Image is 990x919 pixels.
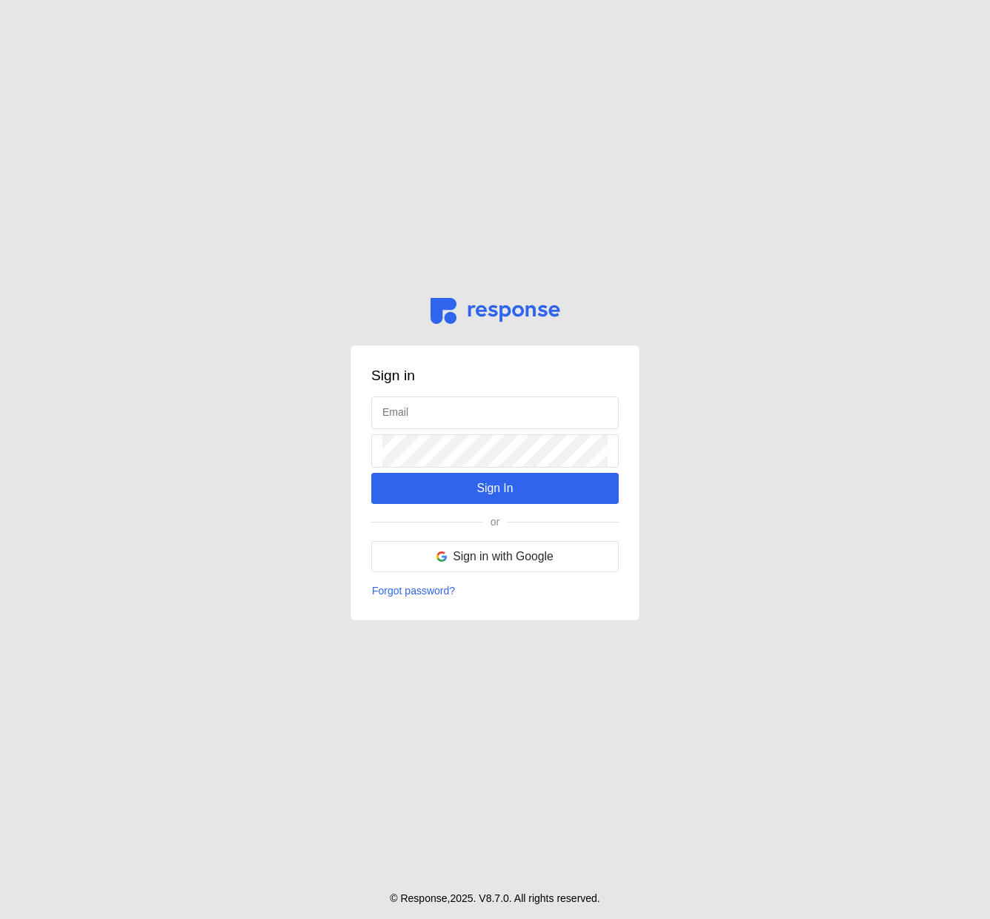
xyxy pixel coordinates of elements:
[372,583,455,600] p: Forgot password?
[371,583,456,600] button: Forgot password?
[390,891,600,907] p: © Response, 2025 . V 8.7.0 . All rights reserved.
[436,551,447,562] img: svg%3e
[491,514,499,531] p: or
[371,541,619,572] button: Sign in with Google
[476,479,513,497] p: Sign In
[371,473,619,504] button: Sign In
[453,547,554,565] p: Sign in with Google
[431,298,560,324] img: svg%3e
[371,366,619,386] h3: Sign in
[382,397,608,429] input: Email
